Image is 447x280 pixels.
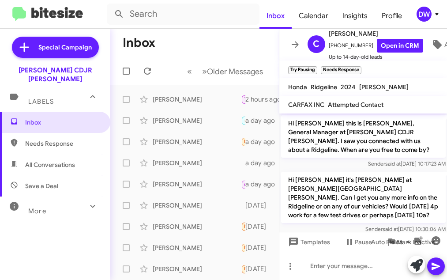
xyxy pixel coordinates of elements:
[207,67,263,76] span: Older Messages
[25,139,100,148] span: Needs Response
[245,116,282,125] div: a day ago
[245,243,274,252] div: [DATE]
[377,39,423,53] a: Open in CRM
[281,172,446,223] p: Hi [PERSON_NAME] it's [PERSON_NAME] at [PERSON_NAME][GEOGRAPHIC_DATA][PERSON_NAME]. Can I get you...
[244,117,259,123] span: 🔥 Hot
[292,3,335,29] a: Calendar
[28,207,46,215] span: More
[12,37,99,58] a: Special Campaign
[153,116,241,125] div: [PERSON_NAME]
[288,101,324,109] span: CARFAX INC
[241,136,245,147] div: This isn't [PERSON_NAME]
[153,95,241,104] div: [PERSON_NAME]
[245,180,282,189] div: a day ago
[328,101,383,109] span: Attempted Contact
[245,137,282,146] div: a day ago
[375,3,409,29] a: Profile
[365,226,445,232] span: Sender [DATE] 10:30:06 AM
[187,66,192,77] span: «
[241,94,245,104] div: Ok no problem. Would [DATE] work ?
[329,28,423,39] span: [PERSON_NAME]
[245,265,274,273] div: [DATE]
[123,36,155,50] h1: Inbox
[382,226,398,232] span: said at
[241,264,245,274] div: I didn't.
[241,115,245,125] div: VIP Customer: [PERSON_NAME] Appointment Date: at [DATE] 1:00 PM We are located at [STREET_ADDRESS...
[153,222,241,231] div: [PERSON_NAME]
[259,3,292,29] a: Inbox
[311,83,337,91] span: Ridgeline
[337,234,379,250] button: Pause
[25,160,75,169] span: All Conversations
[288,83,307,91] span: Honda
[25,182,58,190] span: Save a Deal
[245,159,282,167] div: a day ago
[244,266,282,272] span: Needs Response
[107,4,259,25] input: Search
[38,43,92,52] span: Special Campaign
[241,221,245,231] div: Which mustang is this
[359,83,409,91] span: [PERSON_NAME]
[153,180,241,189] div: [PERSON_NAME]
[385,160,400,167] span: said at
[153,265,241,273] div: [PERSON_NAME]
[244,139,282,144] span: Needs Response
[244,96,270,102] span: Try Pausing
[202,66,207,77] span: »
[244,182,267,188] span: Call Them
[245,222,274,231] div: [DATE]
[341,83,356,91] span: 2024
[241,159,245,167] div: no I already drove just looking for numbers now.
[153,159,241,167] div: [PERSON_NAME]
[197,62,268,80] button: Next
[241,242,245,253] div: No, I have been paying down current obligations. I will be in a great position towards the end of...
[25,118,100,127] span: Inbox
[368,160,445,167] span: Sender [DATE] 10:17:23 AM
[364,234,421,250] button: Auto Fields
[313,37,319,51] span: C
[153,201,241,210] div: [PERSON_NAME]
[182,62,197,80] button: Previous
[371,234,413,250] span: Auto Fields
[153,137,241,146] div: [PERSON_NAME]
[286,234,330,250] span: Templates
[244,223,282,229] span: Needs Response
[245,201,274,210] div: [DATE]
[279,234,337,250] button: Templates
[409,7,437,22] button: DW
[245,95,288,104] div: 2 hours ago
[153,243,241,252] div: [PERSON_NAME]
[241,201,245,210] div: I understand the situation and the challenges you're facing. Let's discuss the possibility of buy...
[417,7,432,22] div: DW
[241,178,245,189] div: Inbound Call
[244,245,282,250] span: Needs Response
[335,3,375,29] a: Insights
[281,115,446,158] p: Hi [PERSON_NAME] this is [PERSON_NAME], General Manager at [PERSON_NAME] CDJR [PERSON_NAME]. I sa...
[28,98,54,106] span: Labels
[182,62,268,80] nav: Page navigation example
[329,39,423,53] span: [PHONE_NUMBER]
[329,53,423,61] span: Up to 14-day-old leads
